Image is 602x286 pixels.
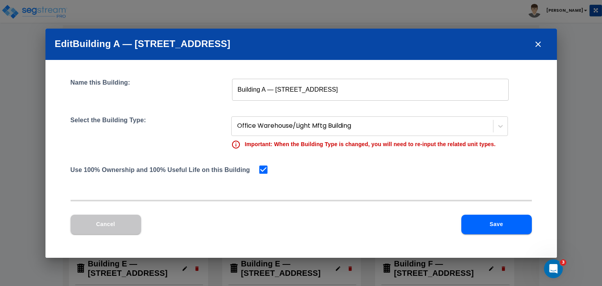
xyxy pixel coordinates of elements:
h2: Edit Building A — [STREET_ADDRESS] [45,29,557,60]
h4: Select the Building Type: [71,116,146,149]
button: Save [461,215,532,234]
h4: Use 100% Ownership and 100% Useful Life on this Building [71,164,250,175]
input: Building Name [232,79,509,101]
p: Important: When the Building Type is changed, you will need to re-input the related unit types. [245,140,495,148]
iframe: Intercom live chat [544,259,563,278]
img: Info Icon [231,140,241,149]
h4: Name this Building: [71,79,130,101]
button: close [529,35,548,54]
button: Cancel [71,215,141,234]
span: 3 [560,259,566,266]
